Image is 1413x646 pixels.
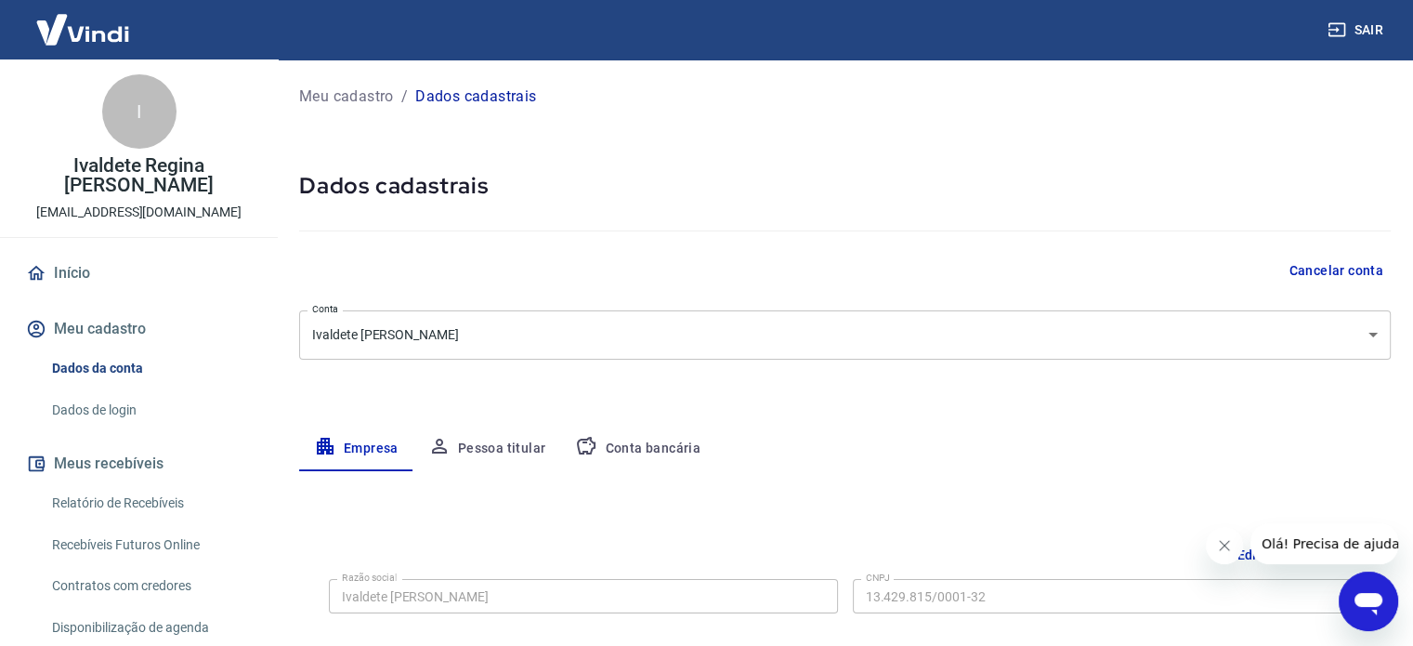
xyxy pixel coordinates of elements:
[401,86,408,108] p: /
[22,253,255,294] a: Início
[1206,527,1243,564] iframe: Fechar mensagem
[36,203,242,222] p: [EMAIL_ADDRESS][DOMAIN_NAME]
[11,13,156,28] span: Olá! Precisa de ajuda?
[22,1,143,58] img: Vindi
[22,443,255,484] button: Meus recebíveis
[45,526,255,564] a: Recebíveis Futuros Online
[1281,254,1391,288] button: Cancelar conta
[342,571,397,585] label: Razão social
[1339,572,1398,631] iframe: Botão para abrir a janela de mensagens
[560,427,715,471] button: Conta bancária
[45,484,255,522] a: Relatório de Recebíveis
[1250,523,1398,564] iframe: Mensagem da empresa
[45,391,255,429] a: Dados de login
[415,86,536,108] p: Dados cadastrais
[299,310,1391,360] div: Ivaldete [PERSON_NAME]
[22,309,255,349] button: Meu cadastro
[866,571,890,585] label: CNPJ
[312,302,338,316] label: Conta
[1324,13,1391,47] button: Sair
[299,86,394,108] a: Meu cadastro
[102,74,177,149] div: I
[299,427,413,471] button: Empresa
[299,171,1391,201] h5: Dados cadastrais
[45,349,255,388] a: Dados da conta
[15,156,263,195] p: Ivaldete Regina [PERSON_NAME]
[45,567,255,605] a: Contratos com credores
[413,427,561,471] button: Pessoa titular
